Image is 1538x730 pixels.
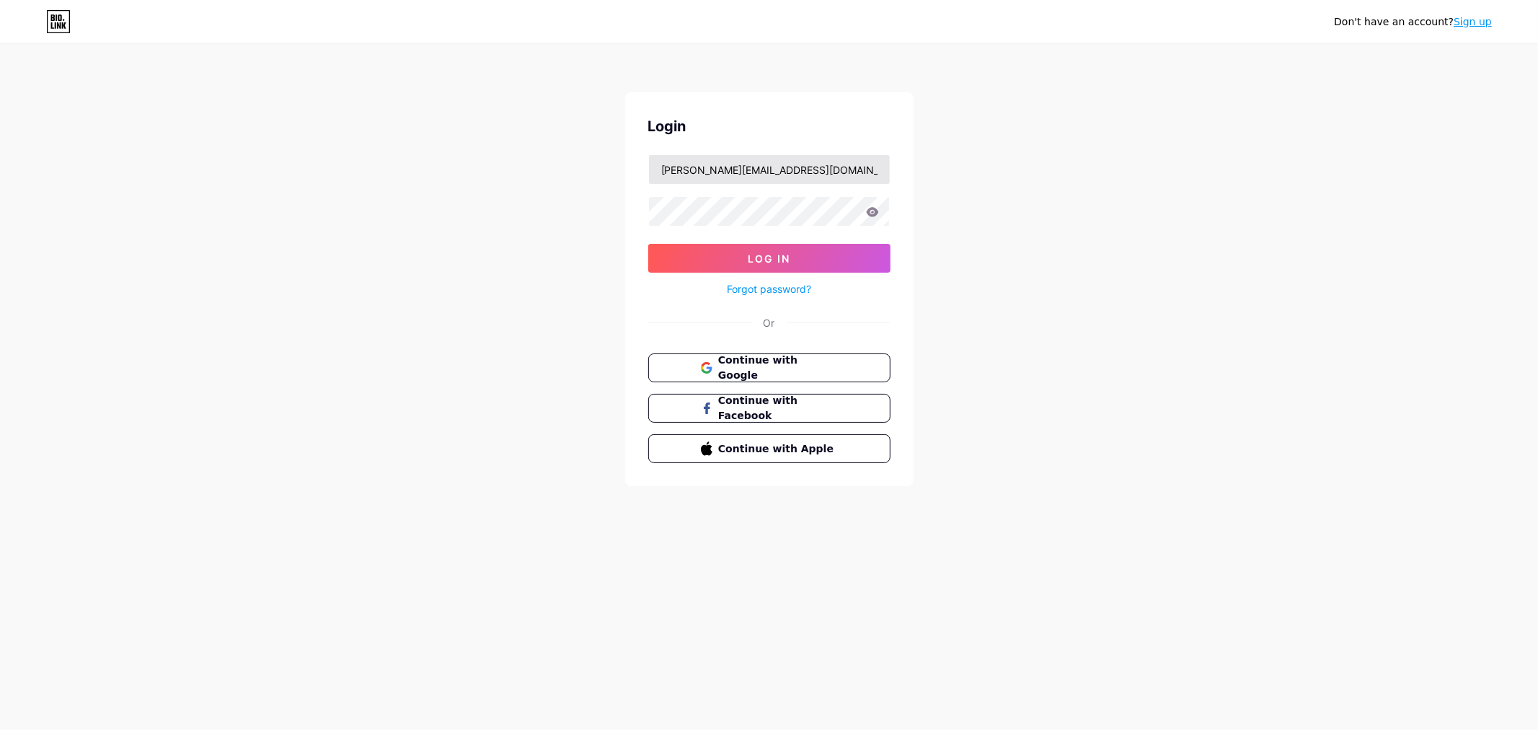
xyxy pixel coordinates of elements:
span: Log In [748,252,790,265]
span: Continue with Google [718,353,837,383]
input: Username [649,155,890,184]
div: Or [764,315,775,330]
span: Continue with Facebook [718,393,837,423]
a: Sign up [1454,16,1492,27]
div: Login [648,115,890,137]
div: Don't have an account? [1334,14,1492,30]
a: Forgot password? [727,281,811,296]
button: Continue with Google [648,353,890,382]
button: Continue with Apple [648,434,890,463]
span: Continue with Apple [718,441,837,457]
button: Log In [648,244,890,273]
button: Continue with Facebook [648,394,890,423]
